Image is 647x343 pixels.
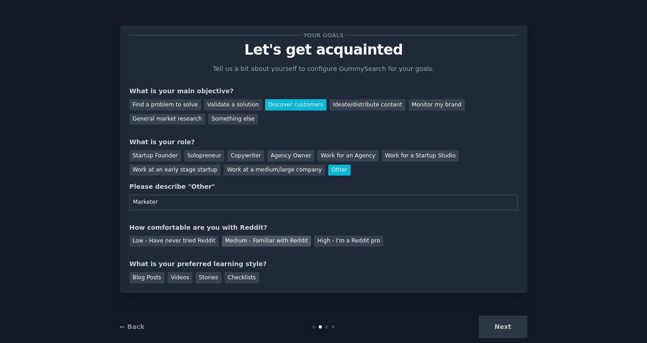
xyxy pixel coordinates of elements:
[130,182,518,192] div: Please describe "Other"
[224,165,325,176] div: Work at a medium/large company
[204,99,262,111] div: Validate a solution
[225,272,259,283] div: Checklists
[130,42,518,58] p: Let's get acquainted
[130,86,518,96] div: What is your main objective?
[184,150,224,161] div: Solopreneur
[382,150,459,161] div: Work for a Startup Studio
[130,99,201,111] div: Find a problem to solve
[209,64,438,74] p: Tell us a bit about yourself to configure GummySearch for your goals.
[130,165,221,176] div: Work at an early stage startup
[130,272,165,283] div: Blog Posts
[130,223,518,232] div: How comfortable are you with Reddit?
[130,150,181,161] div: Startup Founder
[267,150,314,161] div: Agency Owner
[130,114,206,125] div: General market research
[208,114,258,125] div: Something else
[130,236,219,247] div: Low - Have never tried Reddit
[317,150,378,161] div: Work for an Agency
[302,30,346,40] span: Your goals
[168,272,193,283] div: Videos
[130,195,518,210] input: Your role
[328,165,351,176] div: Other
[130,137,518,147] div: What is your role?
[130,259,518,269] div: What is your preferred learning style?
[314,236,383,247] div: High - I'm a Reddit pro
[330,99,405,111] div: Ideate/distribute content
[409,99,465,111] div: Monitor my brand
[227,150,264,161] div: Copywriter
[120,323,145,330] a: ← Back
[265,99,326,111] div: Discover customers
[222,236,311,247] div: Medium - Familiar with Reddit
[196,272,221,283] div: Stories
